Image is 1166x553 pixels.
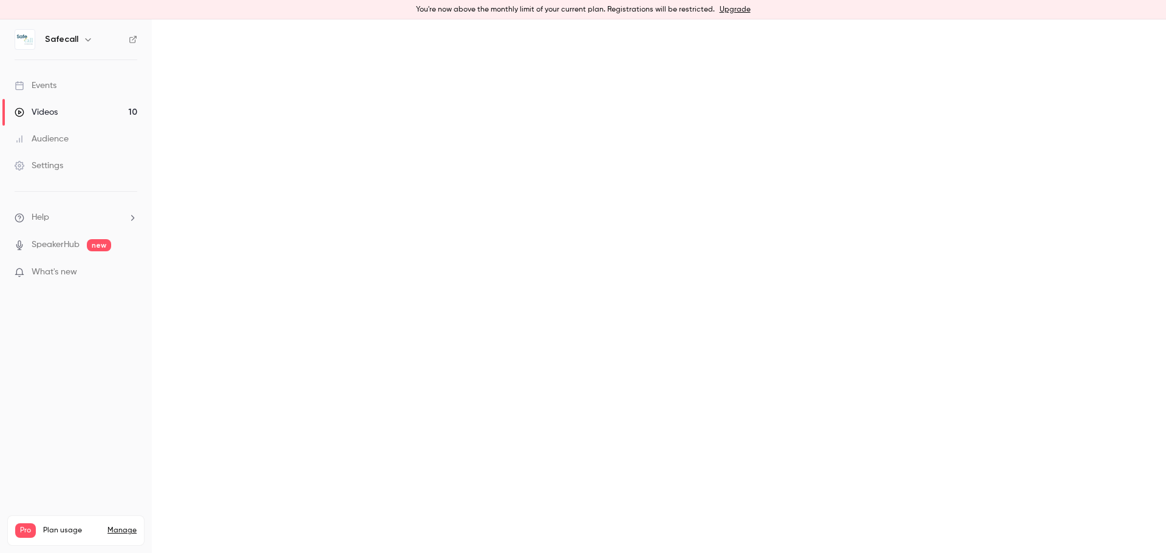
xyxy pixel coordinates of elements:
[15,523,36,538] span: Pro
[87,239,111,251] span: new
[15,133,69,145] div: Audience
[43,526,100,535] span: Plan usage
[15,106,58,118] div: Videos
[32,211,49,224] span: Help
[32,266,77,279] span: What's new
[720,5,751,15] a: Upgrade
[123,267,137,278] iframe: Noticeable Trigger
[15,30,35,49] img: Safecall
[32,239,80,251] a: SpeakerHub
[15,160,63,172] div: Settings
[45,33,78,46] h6: Safecall
[15,211,137,224] li: help-dropdown-opener
[107,526,137,535] a: Manage
[15,80,56,92] div: Events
